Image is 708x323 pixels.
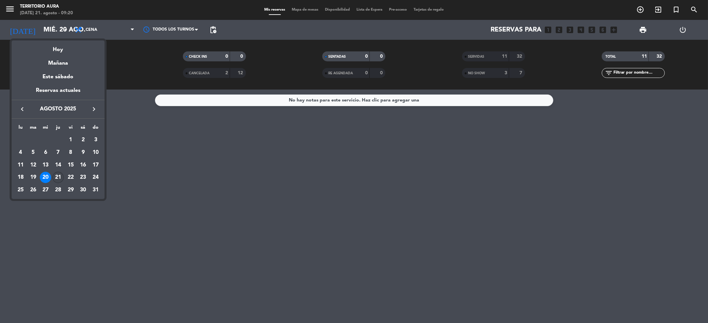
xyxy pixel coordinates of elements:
div: 2 [77,134,89,146]
div: 5 [28,147,39,158]
div: 30 [77,184,89,196]
td: 8 de agosto de 2025 [64,146,77,159]
td: 12 de agosto de 2025 [27,159,39,171]
div: 9 [77,147,89,158]
td: 31 de agosto de 2025 [89,184,102,196]
th: lunes [14,124,27,134]
td: 17 de agosto de 2025 [89,159,102,171]
td: AGO. [14,134,64,146]
th: jueves [52,124,64,134]
td: 26 de agosto de 2025 [27,184,39,196]
td: 19 de agosto de 2025 [27,171,39,184]
div: 8 [65,147,76,158]
td: 2 de agosto de 2025 [77,134,90,146]
th: domingo [89,124,102,134]
td: 20 de agosto de 2025 [39,171,52,184]
div: 7 [52,147,64,158]
div: 26 [28,184,39,196]
td: 14 de agosto de 2025 [52,159,64,171]
div: 11 [15,160,26,171]
div: 21 [52,172,64,183]
i: keyboard_arrow_left [18,105,26,113]
div: 25 [15,184,26,196]
th: viernes [64,124,77,134]
div: 28 [52,184,64,196]
div: 1 [65,134,76,146]
div: 15 [65,160,76,171]
td: 25 de agosto de 2025 [14,184,27,196]
div: 13 [40,160,51,171]
div: 14 [52,160,64,171]
div: 24 [90,172,101,183]
div: 31 [90,184,101,196]
div: 10 [90,147,101,158]
div: 3 [90,134,101,146]
td: 10 de agosto de 2025 [89,146,102,159]
div: 22 [65,172,76,183]
td: 27 de agosto de 2025 [39,184,52,196]
div: 19 [28,172,39,183]
td: 18 de agosto de 2025 [14,171,27,184]
td: 15 de agosto de 2025 [64,159,77,171]
div: 17 [90,160,101,171]
td: 11 de agosto de 2025 [14,159,27,171]
td: 6 de agosto de 2025 [39,146,52,159]
div: Reservas actuales [12,86,105,100]
div: 18 [15,172,26,183]
td: 13 de agosto de 2025 [39,159,52,171]
div: 6 [40,147,51,158]
td: 29 de agosto de 2025 [64,184,77,196]
td: 1 de agosto de 2025 [64,134,77,146]
div: 27 [40,184,51,196]
span: agosto 2025 [28,105,88,113]
td: 4 de agosto de 2025 [14,146,27,159]
div: Hoy [12,40,105,54]
button: keyboard_arrow_left [16,105,28,113]
div: 20 [40,172,51,183]
td: 7 de agosto de 2025 [52,146,64,159]
td: 3 de agosto de 2025 [89,134,102,146]
td: 16 de agosto de 2025 [77,159,90,171]
td: 23 de agosto de 2025 [77,171,90,184]
td: 22 de agosto de 2025 [64,171,77,184]
div: 16 [77,160,89,171]
td: 21 de agosto de 2025 [52,171,64,184]
div: 23 [77,172,89,183]
td: 28 de agosto de 2025 [52,184,64,196]
td: 24 de agosto de 2025 [89,171,102,184]
div: 12 [28,160,39,171]
div: 4 [15,147,26,158]
th: sábado [77,124,90,134]
i: keyboard_arrow_right [90,105,98,113]
td: 5 de agosto de 2025 [27,146,39,159]
button: keyboard_arrow_right [88,105,100,113]
th: martes [27,124,39,134]
div: Mañana [12,54,105,68]
div: Este sábado [12,68,105,86]
td: 30 de agosto de 2025 [77,184,90,196]
td: 9 de agosto de 2025 [77,146,90,159]
div: 29 [65,184,76,196]
th: miércoles [39,124,52,134]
